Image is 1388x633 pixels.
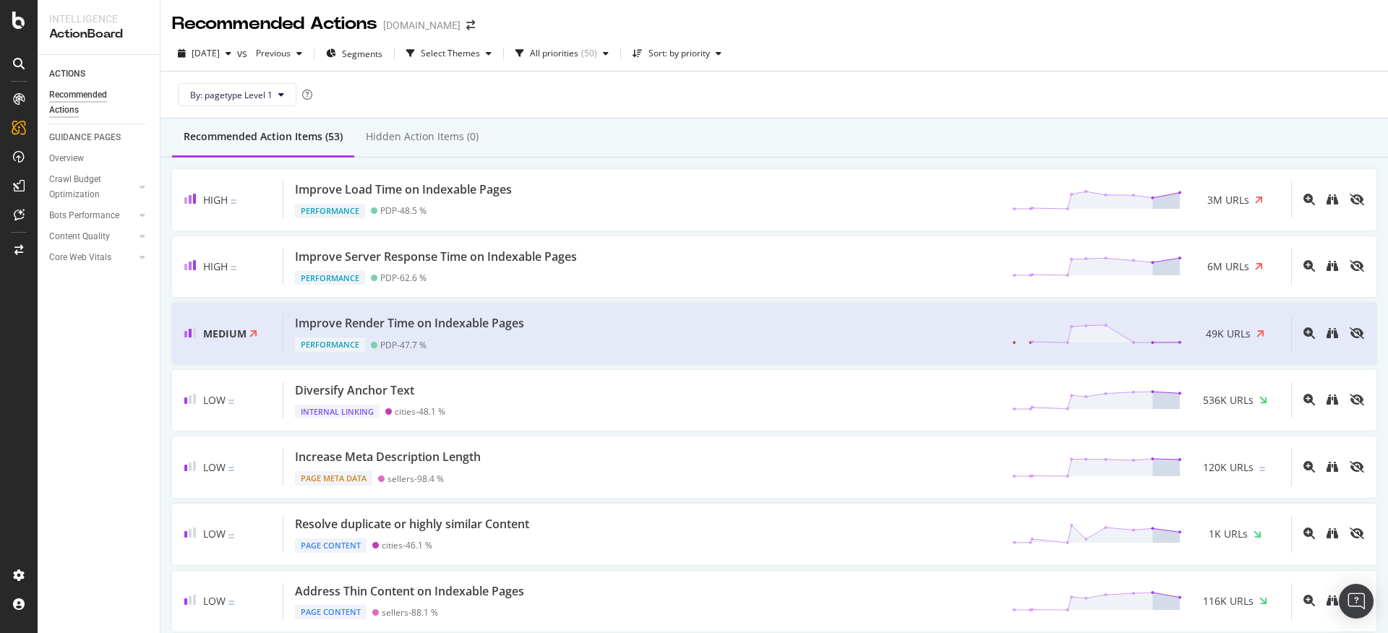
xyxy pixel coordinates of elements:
img: Equal [228,600,234,605]
div: Core Web Vitals [49,250,111,265]
div: ACTIONS [49,66,85,82]
div: Open Intercom Messenger [1339,584,1374,619]
div: arrow-right-arrow-left [466,20,475,30]
span: High [203,259,228,273]
div: Improve Server Response Time on Indexable Pages [295,249,577,265]
div: Recommended Action Items (53) [184,129,343,144]
a: binoculars [1327,393,1338,407]
div: Overview [49,151,84,166]
span: Segments [342,48,382,60]
a: binoculars [1327,594,1338,608]
a: Bots Performance [49,208,135,223]
div: Page Meta Data [295,471,372,486]
div: binoculars [1327,527,1338,539]
div: Performance [295,204,365,218]
a: binoculars [1327,259,1338,273]
span: Previous [250,47,291,59]
span: Low [203,393,226,407]
div: binoculars [1327,327,1338,339]
div: magnifying-glass-plus [1303,527,1315,539]
div: ActionBoard [49,26,148,43]
span: Low [203,527,226,541]
a: Core Web Vitals [49,250,135,265]
div: magnifying-glass-plus [1303,461,1315,473]
div: GUIDANCE PAGES [49,130,121,145]
div: ( 50 ) [581,49,597,58]
div: Page Content [295,605,367,619]
span: 536K URLs [1203,393,1254,408]
a: GUIDANCE PAGES [49,130,150,145]
button: Previous [250,42,308,65]
div: eye-slash [1350,394,1364,405]
a: binoculars [1327,527,1338,541]
div: PDP - 62.6 % [380,272,427,283]
div: eye-slash [1350,194,1364,205]
div: Crawl Budget Optimization [49,172,125,202]
div: Select Themes [421,49,480,58]
button: All priorities(50) [510,42,614,65]
button: Segments [320,42,388,65]
div: magnifying-glass-plus [1303,194,1315,205]
div: eye-slash [1350,527,1364,539]
div: binoculars [1327,394,1338,405]
span: 3M URLs [1207,193,1249,207]
span: Medium [203,327,247,340]
img: Equal [228,400,234,404]
div: [DOMAIN_NAME] [383,18,460,33]
span: 49K URLs [1206,327,1251,341]
div: eye-slash [1350,461,1364,473]
div: Page Content [295,538,367,553]
div: Bots Performance [49,208,119,223]
div: binoculars [1327,595,1338,606]
div: binoculars [1327,194,1338,205]
span: Low [203,460,226,474]
div: Recommended Actions [49,87,136,118]
img: Equal [228,467,234,471]
span: 116K URLs [1203,594,1254,608]
button: By: pagetype Level 1 [178,83,296,106]
div: Hidden Action Items (0) [366,129,479,144]
a: Recommended Actions [49,87,150,118]
a: ACTIONS [49,66,150,82]
div: All priorities [530,49,578,58]
div: cities - 48.1 % [395,406,445,417]
div: binoculars [1327,461,1338,473]
div: binoculars [1327,260,1338,272]
a: binoculars [1327,327,1338,340]
a: binoculars [1327,193,1338,207]
span: Low [203,594,226,608]
img: Equal [231,199,236,204]
span: 1K URLs [1209,527,1248,541]
div: Improve Load Time on Indexable Pages [295,181,512,198]
span: By: pagetype Level 1 [190,89,273,101]
div: Recommended Actions [172,12,377,36]
div: Content Quality [49,229,110,244]
div: Diversify Anchor Text [295,382,414,399]
div: eye-slash [1350,327,1364,339]
a: binoculars [1327,460,1338,474]
div: magnifying-glass-plus [1303,327,1315,339]
span: 120K URLs [1203,460,1254,475]
img: Equal [1259,467,1265,471]
div: PDP - 47.7 % [380,340,427,350]
div: sellers - 98.4 % [387,473,444,484]
div: PDP - 48.5 % [380,205,427,216]
div: Improve Render Time on Indexable Pages [295,315,524,332]
div: sellers - 88.1 % [382,607,438,618]
div: eye-slash [1350,260,1364,272]
div: Sort: by priority [648,49,710,58]
span: High [203,193,228,207]
div: Intelligence [49,12,148,26]
img: Equal [228,534,234,538]
button: [DATE] [172,42,237,65]
button: Sort: by priority [627,42,727,65]
span: vs [237,46,250,61]
div: Address Thin Content on Indexable Pages [295,583,524,600]
img: Equal [231,266,236,270]
div: cities - 46.1 % [382,540,432,551]
div: Resolve duplicate or highly similar Content [295,516,529,533]
div: Performance [295,271,365,285]
div: magnifying-glass-plus [1303,394,1315,405]
span: 2025 Aug. 10th [192,47,220,59]
span: 6M URLs [1207,259,1249,274]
